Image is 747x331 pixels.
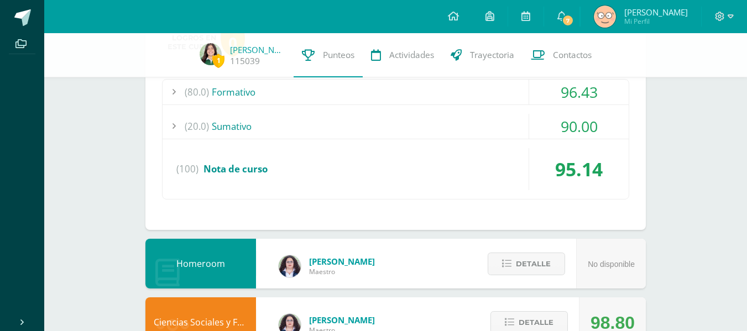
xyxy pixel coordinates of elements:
[309,256,375,267] span: [PERSON_NAME]
[203,162,268,175] span: Nota de curso
[624,17,688,26] span: Mi Perfil
[529,80,629,104] div: 96.43
[624,7,688,18] span: [PERSON_NAME]
[230,44,285,55] a: [PERSON_NAME]
[516,254,551,274] span: Detalle
[594,6,616,28] img: 7775765ac5b93ea7f316c0cc7e2e0b98.png
[553,49,592,61] span: Contactos
[200,43,222,65] img: a478b10ea490de47a8cbd13f9fa61e53.png
[279,255,301,277] img: ba02aa29de7e60e5f6614f4096ff8928.png
[212,54,224,67] span: 1
[185,80,209,104] span: (80.0)
[163,80,629,104] div: Formativo
[389,49,434,61] span: Actividades
[588,260,635,269] span: No disponible
[185,114,209,139] span: (20.0)
[363,33,442,77] a: Actividades
[163,114,629,139] div: Sumativo
[294,33,363,77] a: Punteos
[470,49,514,61] span: Trayectoria
[523,33,600,77] a: Contactos
[562,14,574,27] span: 7
[309,314,375,325] span: [PERSON_NAME]
[309,267,375,276] span: Maestro
[230,55,260,67] a: 115039
[323,49,354,61] span: Punteos
[145,239,256,288] div: Homeroom
[529,114,629,139] div: 90.00
[442,33,523,77] a: Trayectoria
[488,253,565,275] button: Detalle
[529,148,629,190] div: 95.14
[176,148,198,190] span: (100)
